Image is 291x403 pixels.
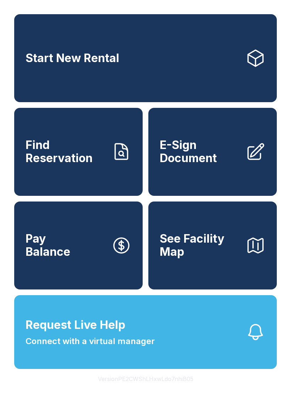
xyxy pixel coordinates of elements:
span: See Facility Map [160,232,240,258]
a: PayBalance [14,201,143,289]
a: Find Reservation [14,108,143,196]
a: Start New Rental [14,14,277,102]
a: E-Sign Document [148,108,277,196]
span: Pay Balance [26,232,70,258]
span: E-Sign Document [160,139,240,165]
button: VersionPE2CWShLHxwLdo7nhiB05 [92,369,199,389]
span: Request Live Help [26,316,125,333]
span: Find Reservation [26,139,106,165]
button: Request Live HelpConnect with a virtual manager [14,295,277,369]
button: See Facility Map [148,201,277,289]
span: Connect with a virtual manager [26,335,155,348]
span: Start New Rental [26,52,119,65]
